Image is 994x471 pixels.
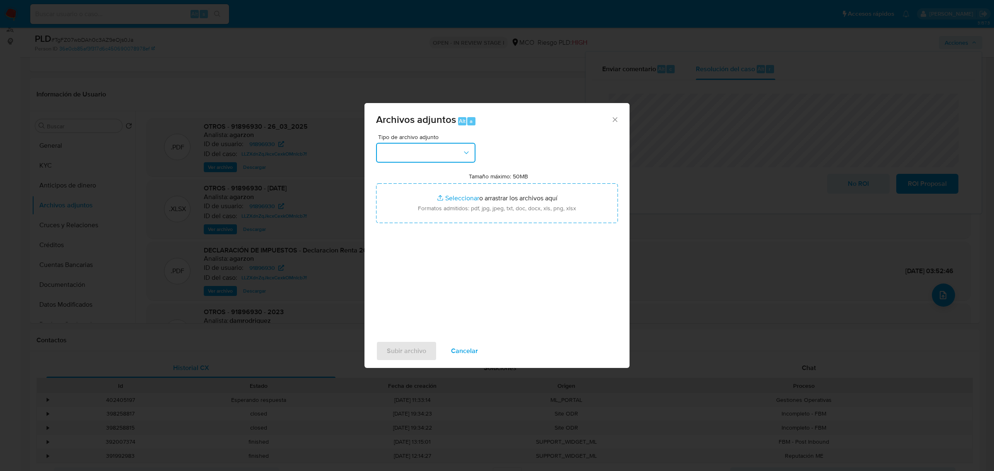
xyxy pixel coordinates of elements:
label: Tamaño máximo: 50MB [469,173,528,180]
span: Tipo de archivo adjunto [378,134,478,140]
button: Cerrar [611,115,618,123]
button: Cancelar [440,341,489,361]
span: Archivos adjuntos [376,112,456,127]
span: Alt [459,117,466,125]
span: Cancelar [451,342,478,360]
span: a [470,117,473,125]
